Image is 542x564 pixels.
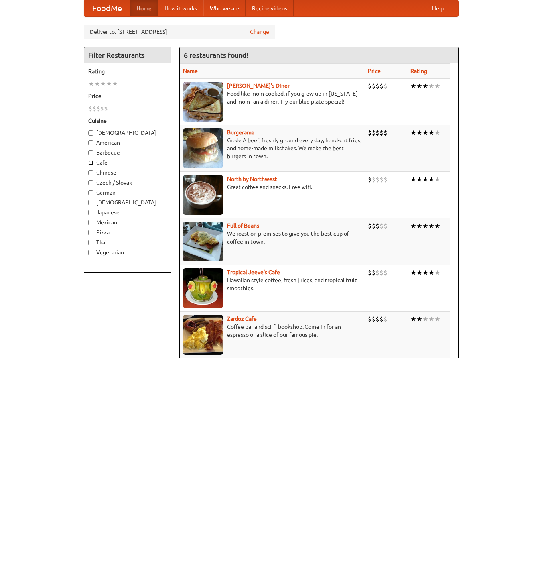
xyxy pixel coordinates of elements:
[416,315,422,324] li: ★
[183,276,361,292] p: Hawaiian style coffee, fresh juices, and tropical fruit smoothies.
[368,128,372,137] li: $
[376,222,380,230] li: $
[380,175,384,184] li: $
[368,175,372,184] li: $
[183,82,223,122] img: sallys.jpg
[227,129,254,136] a: Burgerama
[246,0,294,16] a: Recipe videos
[88,208,167,216] label: Japanese
[94,79,100,88] li: ★
[384,175,388,184] li: $
[88,240,93,245] input: Thai
[88,210,93,215] input: Japanese
[384,222,388,230] li: $
[88,160,93,165] input: Cafe
[88,200,93,205] input: [DEMOGRAPHIC_DATA]
[372,82,376,90] li: $
[88,170,93,175] input: Chinese
[88,220,93,225] input: Mexican
[88,230,93,235] input: Pizza
[410,315,416,324] li: ★
[434,268,440,277] li: ★
[372,268,376,277] li: $
[88,228,167,236] label: Pizza
[422,315,428,324] li: ★
[434,222,440,230] li: ★
[376,268,380,277] li: $
[428,128,434,137] li: ★
[183,68,198,74] a: Name
[416,128,422,137] li: ★
[88,248,167,256] label: Vegetarian
[410,82,416,90] li: ★
[183,175,223,215] img: north.jpg
[84,0,130,16] a: FoodMe
[183,315,223,355] img: zardoz.jpg
[384,82,388,90] li: $
[88,129,167,137] label: [DEMOGRAPHIC_DATA]
[88,79,94,88] li: ★
[376,315,380,324] li: $
[88,140,93,145] input: American
[183,136,361,160] p: Grade A beef, freshly ground every day, hand-cut fries, and home-made milkshakes. We make the bes...
[250,28,269,36] a: Change
[88,180,93,185] input: Czech / Slovak
[88,149,167,157] label: Barbecue
[88,139,167,147] label: American
[183,183,361,191] p: Great coffee and snacks. Free wifi.
[380,315,384,324] li: $
[158,0,203,16] a: How it works
[376,82,380,90] li: $
[368,268,372,277] li: $
[368,222,372,230] li: $
[88,250,93,255] input: Vegetarian
[183,323,361,339] p: Coffee bar and sci-fi bookshop. Come in for an espresso or a slice of our famous pie.
[380,128,384,137] li: $
[384,128,388,137] li: $
[88,92,167,100] h5: Price
[183,268,223,308] img: jeeves.jpg
[372,175,376,184] li: $
[227,83,290,89] b: [PERSON_NAME]'s Diner
[88,150,93,155] input: Barbecue
[368,68,381,74] a: Price
[368,82,372,90] li: $
[183,230,361,246] p: We roast on premises to give you the best cup of coffee in town.
[88,130,93,136] input: [DEMOGRAPHIC_DATA]
[88,198,167,206] label: [DEMOGRAPHIC_DATA]
[88,159,167,167] label: Cafe
[203,0,246,16] a: Who we are
[372,315,376,324] li: $
[410,128,416,137] li: ★
[88,189,167,197] label: German
[428,268,434,277] li: ★
[88,179,167,187] label: Czech / Slovak
[422,222,428,230] li: ★
[130,0,158,16] a: Home
[434,315,440,324] li: ★
[183,128,223,168] img: burgerama.jpg
[428,82,434,90] li: ★
[410,68,427,74] a: Rating
[106,79,112,88] li: ★
[88,190,93,195] input: German
[416,268,422,277] li: ★
[183,90,361,106] p: Food like mom cooked, if you grew up in [US_STATE] and mom ran a diner. Try our blue plate special!
[410,268,416,277] li: ★
[384,315,388,324] li: $
[227,222,259,229] a: Full of Beans
[426,0,450,16] a: Help
[422,175,428,184] li: ★
[434,128,440,137] li: ★
[100,79,106,88] li: ★
[227,316,257,322] a: Zardoz Cafe
[434,82,440,90] li: ★
[88,218,167,226] label: Mexican
[96,104,100,113] li: $
[380,222,384,230] li: $
[368,315,372,324] li: $
[227,176,277,182] b: North by Northwest
[410,222,416,230] li: ★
